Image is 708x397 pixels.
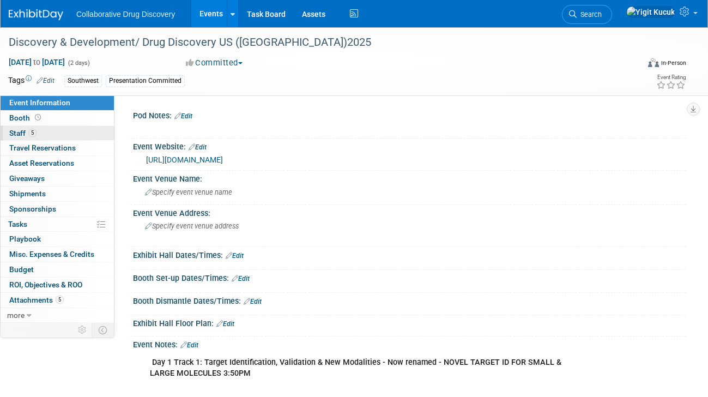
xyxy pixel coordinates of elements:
[9,129,37,137] span: Staff
[7,311,25,320] span: more
[1,278,114,292] a: ROI, Objectives & ROO
[1,156,114,171] a: Asset Reservations
[1,232,114,246] a: Playbook
[1,187,114,201] a: Shipments
[73,323,92,337] td: Personalize Event Tab Strip
[150,358,561,378] b: Day 1 Track 1: Target Identification, Validation & New Modalities - Now renamed - NOVEL TARGET ID...
[1,247,114,262] a: Misc. Expenses & Credits
[133,315,686,329] div: Exhibit Hall Floor Plan:
[9,189,46,198] span: Shipments
[226,252,244,260] a: Edit
[145,222,239,230] span: Specify event venue address
[1,171,114,186] a: Giveaways
[232,275,250,282] a: Edit
[9,9,63,20] img: ExhibitDay
[1,95,114,110] a: Event Information
[9,280,82,289] span: ROI, Objectives & ROO
[145,188,232,196] span: Specify event venue name
[32,58,42,67] span: to
[33,113,43,122] span: Booth not reserved yet
[1,141,114,155] a: Travel Reservations
[182,57,247,69] button: Committed
[1,217,114,232] a: Tasks
[1,111,114,125] a: Booth
[8,75,55,87] td: Tags
[180,341,198,349] a: Edit
[656,75,686,80] div: Event Rating
[1,308,114,323] a: more
[76,10,175,19] span: Collaborative Drug Discovery
[67,59,90,67] span: (2 days)
[56,296,64,304] span: 5
[562,5,612,24] a: Search
[92,323,114,337] td: Toggle Event Tabs
[626,6,675,18] img: Yigit Kucuk
[189,143,207,151] a: Edit
[64,75,102,87] div: Southwest
[1,262,114,277] a: Budget
[244,298,262,305] a: Edit
[133,205,686,219] div: Event Venue Address:
[133,293,686,307] div: Booth Dismantle Dates/Times:
[1,293,114,308] a: Attachments5
[133,139,686,153] div: Event Website:
[9,143,76,152] span: Travel Reservations
[648,58,659,67] img: Format-Inperson.png
[133,171,686,184] div: Event Venue Name:
[9,113,43,122] span: Booth
[216,320,234,328] a: Edit
[174,112,192,120] a: Edit
[587,57,686,73] div: Event Format
[106,75,185,87] div: Presentation Committed
[133,270,686,284] div: Booth Set-up Dates/Times:
[661,59,686,67] div: In-Person
[28,129,37,137] span: 5
[9,159,74,167] span: Asset Reservations
[9,98,70,107] span: Event Information
[146,155,223,164] a: [URL][DOMAIN_NAME]
[9,250,94,258] span: Misc. Expenses & Credits
[9,234,41,243] span: Playbook
[133,336,686,351] div: Event Notes:
[8,57,65,67] span: [DATE] [DATE]
[133,107,686,122] div: Pod Notes:
[37,77,55,85] a: Edit
[9,296,64,304] span: Attachments
[9,265,34,274] span: Budget
[577,10,602,19] span: Search
[9,204,56,213] span: Sponsorships
[1,202,114,216] a: Sponsorships
[133,247,686,261] div: Exhibit Hall Dates/Times:
[9,174,45,183] span: Giveaways
[1,126,114,141] a: Staff5
[5,33,628,52] div: Discovery & Development/ Drug Discovery US ([GEOGRAPHIC_DATA])2025
[8,220,27,228] span: Tasks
